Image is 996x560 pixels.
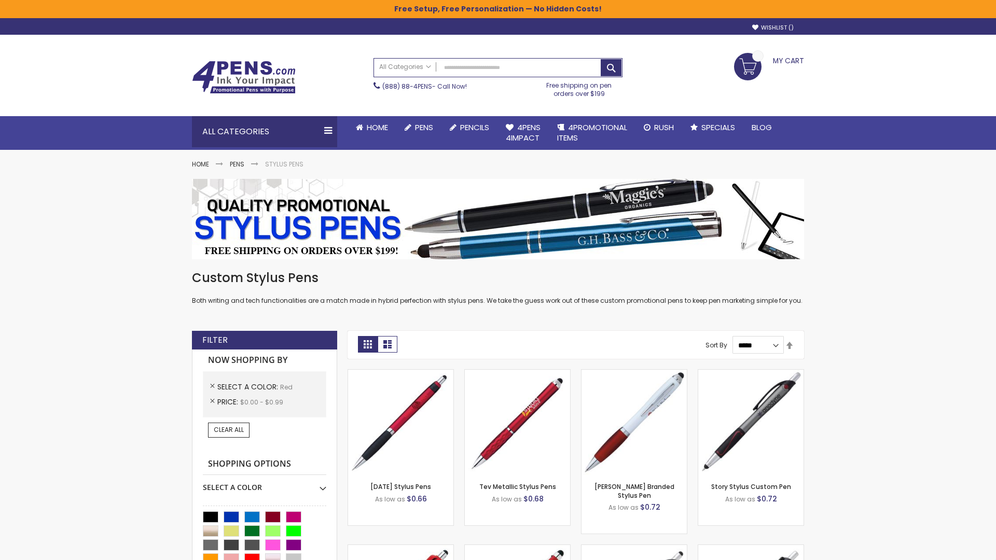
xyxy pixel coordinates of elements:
[523,494,544,504] span: $0.68
[358,336,378,353] strong: Grid
[465,369,570,378] a: Tev Metallic Stylus Pens-Red
[348,116,396,139] a: Home
[549,116,635,150] a: 4PROMOTIONALITEMS
[582,369,687,378] a: Ion White Branded Stylus Pen-Red
[407,494,427,504] span: $0.66
[743,116,780,139] a: Blog
[706,341,727,349] label: Sort By
[370,482,431,491] a: [DATE] Stylus Pens
[348,370,453,475] img: Epiphany Stylus Pens-Red
[497,116,549,150] a: 4Pens4impact
[506,122,541,143] span: 4Pens 4impact
[752,24,794,32] a: Wishlist
[654,122,674,133] span: Rush
[240,398,283,407] span: $0.00 - $0.99
[640,502,660,512] span: $0.72
[479,482,556,491] a: Tev Metallic Stylus Pens
[217,397,240,407] span: Price
[582,544,687,553] a: Souvenir® Emblem Stylus Pen-Red
[192,270,804,286] h1: Custom Stylus Pens
[375,495,405,503] span: As low as
[752,122,772,133] span: Blog
[441,116,497,139] a: Pencils
[682,116,743,139] a: Specials
[230,160,244,169] a: Pens
[698,369,804,378] a: Story Stylus Custom Pen-Red
[608,503,639,512] span: As low as
[557,122,627,143] span: 4PROMOTIONAL ITEMS
[348,369,453,378] a: Epiphany Stylus Pens-Red
[582,370,687,475] img: Ion White Branded Stylus Pen-Red
[203,349,326,371] strong: Now Shopping by
[698,544,804,553] a: Souvenir® Anthem Stylus Pen-Red
[379,63,431,71] span: All Categories
[374,59,436,76] a: All Categories
[492,495,522,503] span: As low as
[635,116,682,139] a: Rush
[214,425,244,434] span: Clear All
[460,122,489,133] span: Pencils
[415,122,433,133] span: Pens
[367,122,388,133] span: Home
[203,475,326,493] div: Select A Color
[192,61,296,94] img: 4Pens Custom Pens and Promotional Products
[465,370,570,475] img: Tev Metallic Stylus Pens-Red
[701,122,735,133] span: Specials
[280,383,293,391] span: Red
[192,179,804,259] img: Stylus Pens
[711,482,791,491] a: Story Stylus Custom Pen
[192,116,337,147] div: All Categories
[208,423,250,437] a: Clear All
[265,160,303,169] strong: Stylus Pens
[382,82,432,91] a: (888) 88-4PENS
[465,544,570,553] a: Custom Stylus Grip Pens-Red
[757,494,777,504] span: $0.72
[396,116,441,139] a: Pens
[203,453,326,475] strong: Shopping Options
[536,77,623,98] div: Free shipping on pen orders over $199
[202,334,228,346] strong: Filter
[698,370,804,475] img: Story Stylus Custom Pen-Red
[217,382,280,392] span: Select A Color
[192,160,209,169] a: Home
[594,482,674,499] a: [PERSON_NAME] Branded Stylus Pen
[725,495,755,503] span: As low as
[348,544,453,553] a: Pearl Element Stylus Pens-Red
[192,270,804,305] div: Both writing and tech functionalities are a match made in hybrid perfection with stylus pens. We ...
[382,82,467,91] span: - Call Now!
